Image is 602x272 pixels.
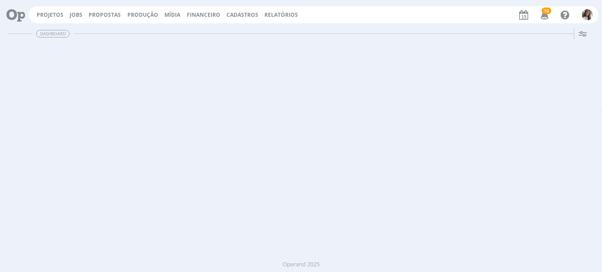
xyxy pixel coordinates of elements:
span: 16 [542,7,551,14]
button: Cadastros [224,11,261,19]
a: Mídia [164,11,180,19]
a: Jobs [70,11,82,19]
a: Propostas [89,11,121,19]
button: C [581,7,593,22]
a: Produção [127,11,158,19]
a: Projetos [37,11,63,19]
button: Propostas [86,11,123,19]
span: Cadastros [227,11,258,19]
span: Dashboard [36,30,70,37]
a: Relatórios [264,11,298,19]
button: Financeiro [184,11,223,19]
button: Jobs [67,11,85,19]
button: Produção [125,11,161,19]
button: Mídia [162,11,183,19]
img: C [582,9,593,20]
a: Financeiro [187,11,220,19]
button: 16 [535,7,553,23]
button: Projetos [34,11,66,19]
button: Relatórios [262,11,301,19]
